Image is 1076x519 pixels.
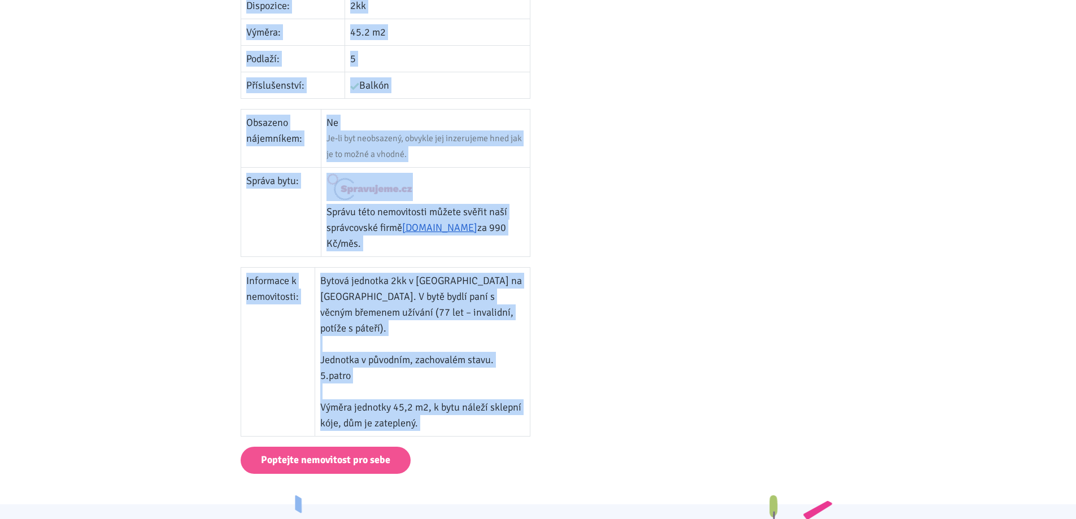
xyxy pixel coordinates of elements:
[321,110,530,168] td: Ne
[241,110,321,168] td: Obsazeno nájemníkem:
[345,72,530,99] td: Balkón
[241,168,321,257] td: Správa bytu:
[315,267,530,436] td: Bytová jednotka 2kk v [GEOGRAPHIC_DATA] na [GEOGRAPHIC_DATA]. V bytě bydlí paní s věcným břemenem...
[241,72,345,99] td: Příslušenství:
[402,221,477,234] a: [DOMAIN_NAME]
[326,130,525,162] div: Je-li byt neobsazený, obvykle jej inzerujeme hned jak je to možné a vhodné.
[326,173,413,201] img: Logo Spravujeme.cz
[345,46,530,72] td: 5
[241,267,315,436] td: Informace k nemovitosti:
[345,19,530,46] td: 45.2 m2
[326,204,525,251] p: Správu této nemovitosti můžete svěřit naší správcovské firmě za 990 Kč/měs.
[241,19,345,46] td: Výměra:
[241,46,345,72] td: Podlaží:
[241,447,411,474] a: Poptejte nemovitost pro sebe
